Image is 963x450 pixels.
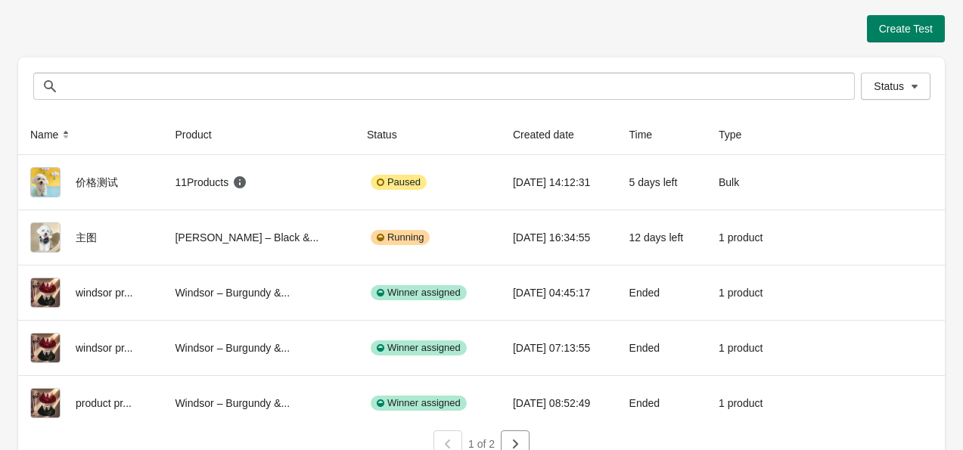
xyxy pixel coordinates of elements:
div: [DATE] 07:13:55 [513,333,605,363]
div: [DATE] 08:52:49 [513,388,605,418]
button: Product [169,121,232,148]
button: Name [24,121,79,148]
div: Ended [629,278,694,308]
div: Windsor – Burgundy &... [175,333,343,363]
span: Status [874,80,904,92]
div: windsor pr... [30,278,151,308]
div: 1 product [719,388,772,418]
div: Ended [629,388,694,418]
span: 1 of 2 [468,438,495,450]
div: Paused [371,175,427,190]
button: Created date [507,121,595,148]
div: 主图 [30,222,151,253]
div: 价格测试 [30,167,151,197]
div: Winner assigned [371,285,467,300]
span: Create Test [879,23,933,35]
div: Bulk [719,167,772,197]
button: Status [861,73,930,100]
div: 1 product [719,222,772,253]
div: [DATE] 14:12:31 [513,167,605,197]
div: Ended [629,333,694,363]
button: Time [623,121,674,148]
button: Type [713,121,763,148]
div: [PERSON_NAME] – Black &... [175,222,343,253]
div: windsor pr... [30,333,151,363]
div: 12 days left [629,222,694,253]
div: Running [371,230,430,245]
button: Create Test [867,15,945,42]
div: Winner assigned [371,396,467,411]
div: Windsor – Burgundy &... [175,278,343,308]
div: [DATE] 04:45:17 [513,278,605,308]
div: product pr... [30,388,151,418]
div: Windsor – Burgundy &... [175,388,343,418]
div: 1 product [719,278,772,308]
div: [DATE] 16:34:55 [513,222,605,253]
div: 1 product [719,333,772,363]
div: Winner assigned [371,340,467,355]
button: Status [361,121,418,148]
div: 11 Products [175,175,247,190]
div: 5 days left [629,167,694,197]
